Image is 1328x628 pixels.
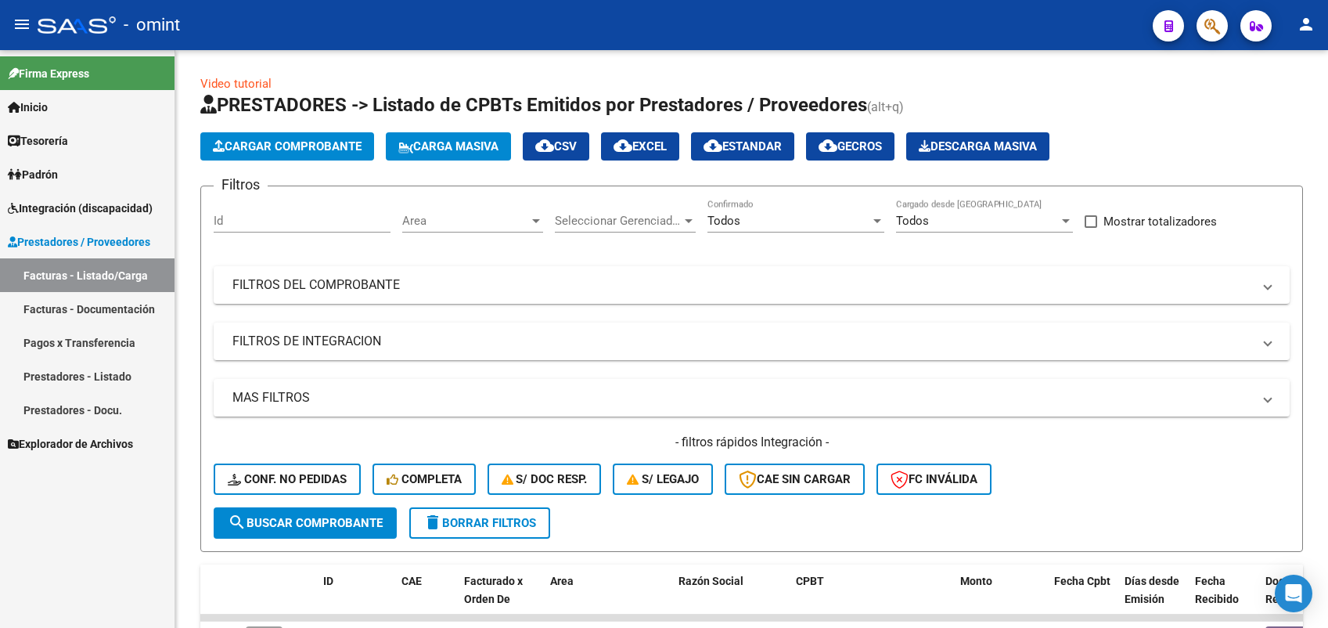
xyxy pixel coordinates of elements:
[213,139,362,153] span: Cargar Comprobante
[124,8,180,42] span: - omint
[423,513,442,532] mat-icon: delete
[896,214,929,228] span: Todos
[214,507,397,539] button: Buscar Comprobante
[8,132,68,150] span: Tesorería
[691,132,794,161] button: Estandar
[502,472,588,486] span: S/ Doc Resp.
[1195,575,1239,605] span: Fecha Recibido
[535,136,554,155] mat-icon: cloud_download
[386,132,511,161] button: Carga Masiva
[8,435,133,453] span: Explorador de Archivos
[214,174,268,196] h3: Filtros
[200,77,272,91] a: Video tutorial
[423,516,536,530] span: Borrar Filtros
[200,94,867,116] span: PRESTADORES -> Listado de CPBTs Emitidos por Prestadores / Proveedores
[555,214,682,228] span: Seleccionar Gerenciador
[214,434,1290,451] h4: - filtros rápidos Integración -
[228,513,247,532] mat-icon: search
[214,323,1290,360] mat-expansion-panel-header: FILTROS DE INTEGRACION
[891,472,977,486] span: FC Inválida
[906,132,1049,161] button: Descarga Masiva
[401,575,422,587] span: CAE
[867,99,904,114] span: (alt+q)
[13,15,31,34] mat-icon: menu
[614,139,667,153] span: EXCEL
[739,472,851,486] span: CAE SIN CARGAR
[876,464,992,495] button: FC Inválida
[614,136,632,155] mat-icon: cloud_download
[232,276,1252,294] mat-panel-title: FILTROS DEL COMPROBANTE
[1275,575,1312,612] div: Open Intercom Messenger
[678,575,743,587] span: Razón Social
[402,214,529,228] span: Area
[372,464,476,495] button: Completa
[819,136,837,155] mat-icon: cloud_download
[214,464,361,495] button: Conf. no pedidas
[1054,575,1110,587] span: Fecha Cpbt
[1103,212,1217,231] span: Mostrar totalizadores
[704,136,722,155] mat-icon: cloud_download
[1297,15,1315,34] mat-icon: person
[8,233,150,251] span: Prestadores / Proveedores
[960,575,992,587] span: Monto
[214,266,1290,304] mat-expansion-panel-header: FILTROS DEL COMPROBANTE
[8,166,58,183] span: Padrón
[906,132,1049,161] app-download-masive: Descarga masiva de comprobantes (adjuntos)
[398,139,498,153] span: Carga Masiva
[8,200,153,217] span: Integración (discapacidad)
[704,139,782,153] span: Estandar
[464,575,523,605] span: Facturado x Orden De
[919,139,1037,153] span: Descarga Masiva
[707,214,740,228] span: Todos
[819,139,882,153] span: Gecros
[8,99,48,116] span: Inicio
[613,464,713,495] button: S/ legajo
[535,139,577,153] span: CSV
[323,575,333,587] span: ID
[725,464,865,495] button: CAE SIN CARGAR
[228,516,383,530] span: Buscar Comprobante
[387,472,462,486] span: Completa
[1125,575,1179,605] span: Días desde Emisión
[627,472,699,486] span: S/ legajo
[409,507,550,539] button: Borrar Filtros
[232,333,1252,350] mat-panel-title: FILTROS DE INTEGRACION
[214,379,1290,417] mat-expansion-panel-header: MAS FILTROS
[232,389,1252,406] mat-panel-title: MAS FILTROS
[200,132,374,161] button: Cargar Comprobante
[8,65,89,82] span: Firma Express
[550,575,574,587] span: Area
[523,132,589,161] button: CSV
[796,575,824,587] span: CPBT
[601,132,679,161] button: EXCEL
[488,464,602,495] button: S/ Doc Resp.
[228,472,347,486] span: Conf. no pedidas
[806,132,894,161] button: Gecros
